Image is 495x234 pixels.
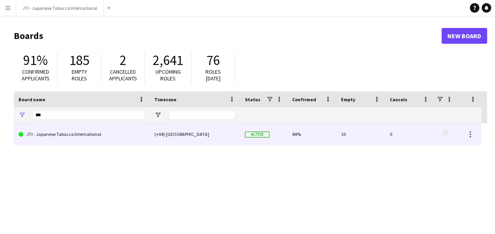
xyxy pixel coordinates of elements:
span: Active [245,132,269,137]
span: 2,641 [153,52,183,69]
span: 185 [69,52,89,69]
span: 2 [120,52,126,69]
span: Status [245,97,260,102]
button: Open Filter Menu [154,111,161,119]
button: Open Filter Menu [19,111,26,119]
input: Timezone Filter Input [169,110,235,120]
span: Timezone [154,97,176,102]
input: Board name Filter Input [33,110,145,120]
div: 0 [385,123,434,145]
span: Empty [341,97,355,102]
span: 91% [23,52,48,69]
span: Cancelled applicants [109,68,137,82]
h1: Boards [14,30,441,42]
span: Board name [19,97,45,102]
span: Roles [DATE] [206,68,221,82]
span: Empty roles [72,68,87,82]
span: Confirmed [292,97,316,102]
a: JTI - Japanese Tabacco International [19,123,145,145]
span: Upcoming roles [156,68,181,82]
div: 84% [287,123,336,145]
span: Cancels [390,97,407,102]
a: New Board [441,28,487,44]
button: JTI - Japanese Tabacco International [16,0,104,16]
div: (+04) [GEOGRAPHIC_DATA] [150,123,240,145]
span: Confirmed applicants [22,68,50,82]
div: 10 [336,123,385,145]
span: 76 [206,52,220,69]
